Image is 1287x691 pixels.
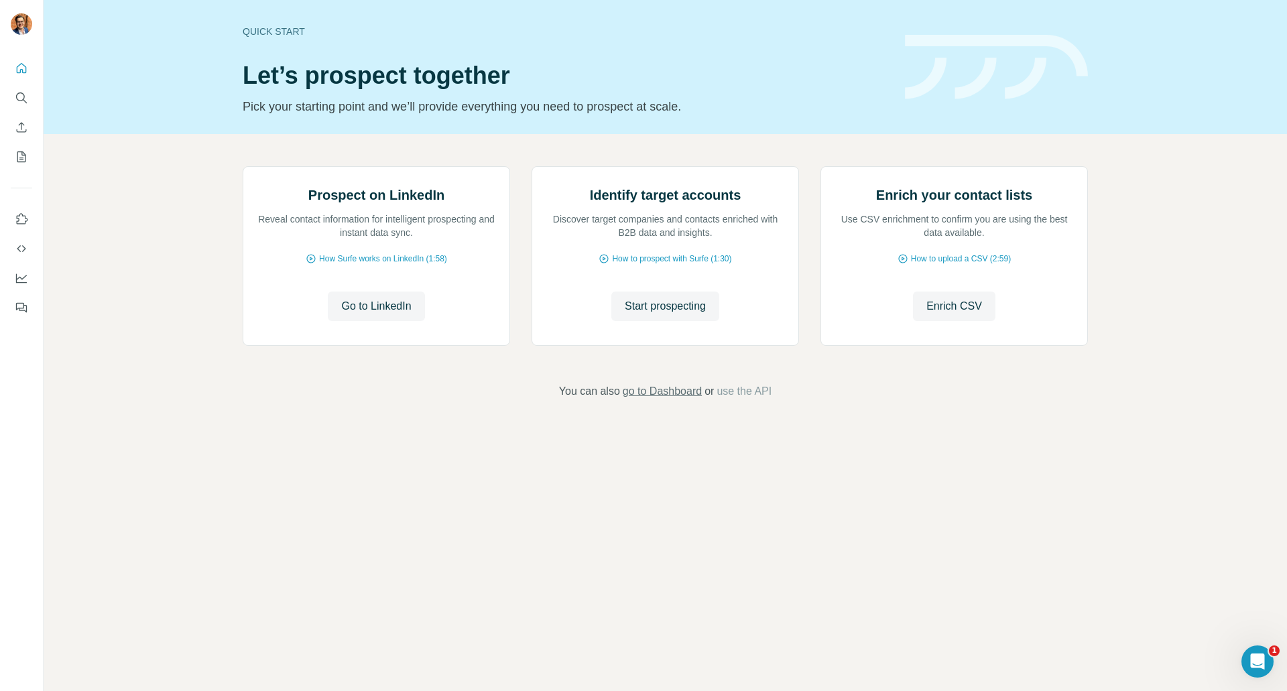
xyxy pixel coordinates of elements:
[911,253,1011,265] span: How to upload a CSV (2:59)
[243,97,889,116] p: Pick your starting point and we’ll provide everything you need to prospect at scale.
[11,115,32,139] button: Enrich CSV
[1241,645,1274,678] iframe: Intercom live chat
[876,186,1032,204] h2: Enrich your contact lists
[243,25,889,38] div: Quick start
[1269,645,1280,656] span: 1
[717,383,772,399] button: use the API
[11,13,32,35] img: Avatar
[11,237,32,261] button: Use Surfe API
[243,62,889,89] h1: Let’s prospect together
[905,35,1088,100] img: banner
[341,298,411,314] span: Go to LinkedIn
[308,186,444,204] h2: Prospect on LinkedIn
[11,145,32,169] button: My lists
[319,253,447,265] span: How Surfe works on LinkedIn (1:58)
[11,56,32,80] button: Quick start
[11,207,32,231] button: Use Surfe on LinkedIn
[11,86,32,110] button: Search
[926,298,982,314] span: Enrich CSV
[913,292,995,321] button: Enrich CSV
[835,212,1074,239] p: Use CSV enrichment to confirm you are using the best data available.
[704,383,714,399] span: or
[590,186,741,204] h2: Identify target accounts
[546,212,785,239] p: Discover target companies and contacts enriched with B2B data and insights.
[559,383,620,399] span: You can also
[623,383,702,399] button: go to Dashboard
[611,292,719,321] button: Start prospecting
[11,266,32,290] button: Dashboard
[328,292,424,321] button: Go to LinkedIn
[625,298,706,314] span: Start prospecting
[257,212,496,239] p: Reveal contact information for intelligent prospecting and instant data sync.
[11,296,32,320] button: Feedback
[612,253,731,265] span: How to prospect with Surfe (1:30)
